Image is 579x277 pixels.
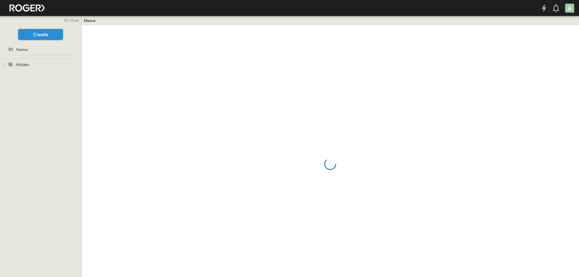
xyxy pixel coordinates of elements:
[84,17,96,24] a: Home
[1,45,79,54] a: Home
[18,29,63,40] button: Create
[16,46,28,52] span: Home
[69,17,79,23] span: close
[61,16,80,24] button: close
[16,61,29,68] span: Hidden
[84,17,99,24] nav: breadcrumbs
